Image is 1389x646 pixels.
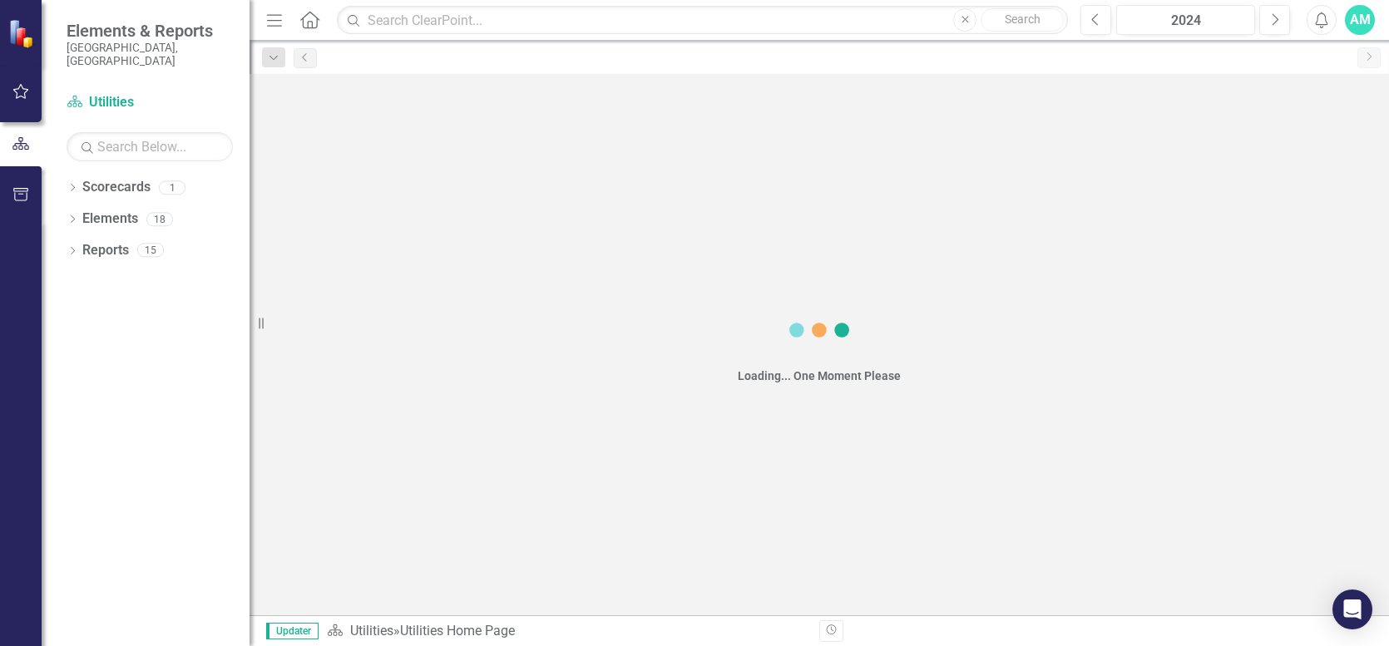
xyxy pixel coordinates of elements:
a: Elements [82,210,138,229]
small: [GEOGRAPHIC_DATA], [GEOGRAPHIC_DATA] [67,41,233,68]
input: Search Below... [67,132,233,161]
div: 15 [137,244,164,258]
span: Search [1005,12,1041,26]
div: 2024 [1122,11,1249,31]
div: Open Intercom Messenger [1332,589,1372,629]
span: Updater [266,623,319,639]
div: 1 [159,180,185,195]
button: AM [1345,5,1375,35]
a: Reports [82,241,129,260]
div: » [327,622,807,641]
a: Utilities [67,93,233,112]
a: Utilities [350,623,393,639]
a: Scorecards [82,178,151,197]
span: Elements & Reports [67,21,233,41]
div: Loading... One Moment Please [738,367,901,384]
button: Search [981,8,1064,32]
div: Utilities Home Page [400,623,515,639]
input: Search ClearPoint... [337,6,1068,35]
img: ClearPoint Strategy [8,19,37,48]
button: 2024 [1116,5,1255,35]
div: 18 [146,212,173,226]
